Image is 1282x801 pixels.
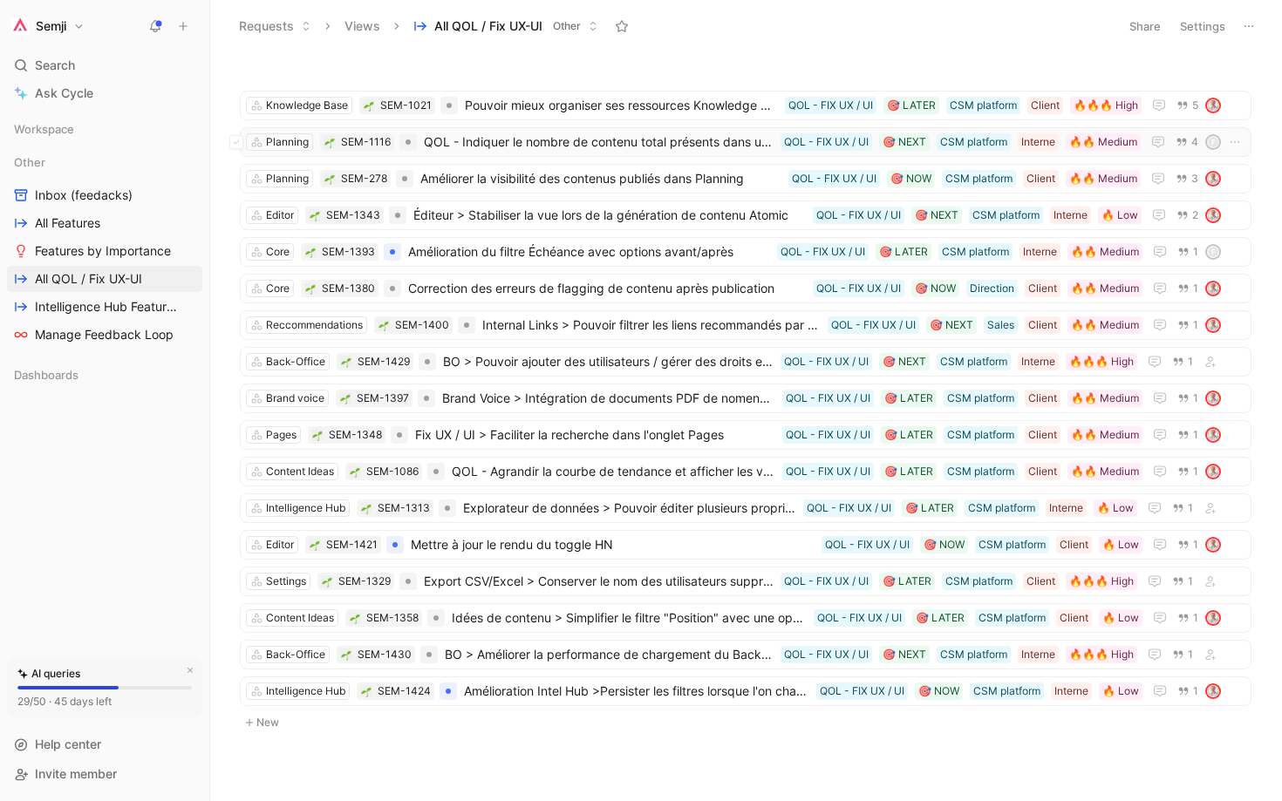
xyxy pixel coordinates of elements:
[366,609,419,627] div: SEM-1358
[1191,173,1198,184] span: 3
[17,665,80,682] div: AI queries
[784,573,869,590] div: QOL - FIX UX / UI
[1207,246,1219,258] div: f
[238,712,1253,733] button: New
[1193,430,1198,440] span: 1
[266,573,306,590] div: Settings
[266,536,294,553] div: Editor
[329,426,382,444] div: SEM-1348
[240,274,1251,303] a: Core🌱SEM-1380Correction des erreurs de flagging de contenu après publication🔥🔥 MediumClientDirect...
[1174,425,1202,445] button: 1
[816,207,901,224] div: QOL - FIX UX / UI
[883,133,926,151] div: 🎯 NEXT
[361,687,372,697] img: 🌱
[1026,573,1055,590] div: Client
[14,366,78,384] span: Dashboards
[350,467,360,478] img: 🌱
[304,246,317,258] button: 🌱
[825,536,910,553] div: QOL - FIX UX / UI
[1122,14,1169,38] button: Share
[1101,207,1138,224] div: 🔥 Low
[413,205,806,226] span: Éditeur > Stabiliser la vue lors de la génération de contenu Atomic
[7,80,202,106] a: Ask Cycle
[35,242,171,260] span: Features by Importance
[1207,173,1219,185] img: avatar
[1207,209,1219,221] img: avatar
[784,646,869,663] div: QOL - FIX UX / UI
[240,603,1251,633] a: Content Ideas🌱SEM-1358Idées de contenu > Simplifier le filtre "Position" avec une option "Entre X...
[7,210,202,236] a: All Features
[378,682,431,700] div: SEM-1424
[341,357,351,368] img: 🌱
[366,463,419,480] div: SEM-1086
[1028,280,1057,297] div: Client
[788,97,873,114] div: QOL - FIX UX / UI
[266,243,290,261] div: Core
[1193,320,1198,330] span: 1
[35,187,133,204] span: Inbox (feedacks)
[1174,279,1202,298] button: 1
[1172,169,1202,188] button: 3
[945,573,1013,590] div: CSM platform
[360,685,372,697] button: 🌱
[363,99,375,112] div: 🌱
[35,270,142,288] span: All QOL / Fix UX-UI
[35,298,178,316] span: Intelligence Hub Features
[424,571,774,592] span: Export CSV/Excel > Conserver le nom des utilisateurs supprimés pour éviter les confusions
[380,97,432,114] div: SEM-1021
[349,612,361,624] button: 🌱
[947,463,1014,480] div: CSM platform
[309,539,321,551] button: 🌱
[378,319,390,331] button: 🌱
[240,347,1251,377] a: Back-Office🌱SEM-1429BO > Pouvoir ajouter des utilisateurs / gérer des droits en Bulk🔥🔥🔥 HighInter...
[266,170,309,187] div: Planning
[324,173,336,185] button: 🌱
[905,499,954,517] div: 🎯 LATER
[7,238,202,264] a: Features by Importance
[7,116,202,142] div: Workspace
[947,426,1014,444] div: CSM platform
[338,573,391,590] div: SEM-1329
[1207,429,1219,441] img: avatar
[324,138,335,148] img: 🌱
[442,388,775,409] span: Brand Voice > Intégration de documents PDF de nomenclature éditoriale
[1102,682,1139,700] div: 🔥 Low
[240,420,1251,450] a: Pages🌱SEM-1348Fix UX / UI > Faciliter la recherche dans l'onglet Pages🔥🔥 MediumClientCSM platform...
[266,499,345,517] div: Intelligence Hub
[1023,243,1057,261] div: Interne
[326,536,378,553] div: SEM-1421
[35,326,174,343] span: Manage Feedback Loop
[786,426,870,444] div: QOL - FIX UX / UI
[1021,133,1055,151] div: Interne
[482,315,821,336] span: Internal Links > Pouvoir filtrer les liens recommandés par pattern URL
[240,493,1251,523] a: Intelligence Hub🌱SEM-1313Explorateur de données > Pouvoir éditer plusieurs propriétés simultanéme...
[11,17,29,35] img: Semji
[17,693,112,710] div: 29/50 · 45 days left
[890,170,931,187] div: 🎯 NOW
[266,97,348,114] div: Knowledge Base
[1172,14,1233,38] button: Settings
[1071,243,1139,261] div: 🔥🔥 Medium
[884,463,933,480] div: 🎯 LATER
[322,577,332,587] img: 🌱
[918,682,959,700] div: 🎯 NOW
[322,280,375,297] div: SEM-1380
[35,55,75,76] span: Search
[408,241,770,262] span: Amélioration du filtre Échéance avec options avant/après
[304,282,317,295] button: 🌱
[240,384,1251,413] a: Brand voice🌱SEM-1397Brand Voice > Intégration de documents PDF de nomenclature éditoriale🔥🔥 Mediu...
[940,133,1007,151] div: CSM platform
[1188,576,1193,587] span: 1
[266,426,297,444] div: Pages
[340,648,352,661] div: 🌱
[1102,609,1139,627] div: 🔥 Low
[1174,682,1202,701] button: 1
[1102,536,1139,553] div: 🔥 Low
[972,207,1040,224] div: CSM platform
[1069,646,1134,663] div: 🔥🔥🔥 High
[434,17,542,35] span: All QOL / Fix UX-UI
[406,13,606,39] button: All QOL / Fix UX-UIOther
